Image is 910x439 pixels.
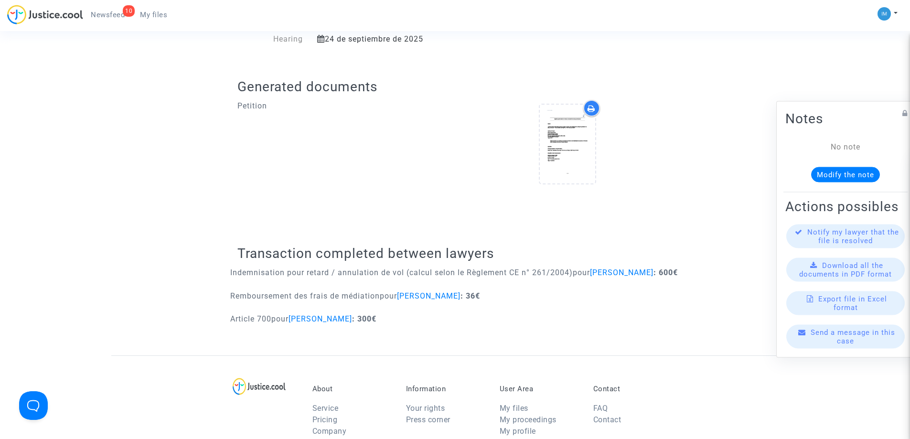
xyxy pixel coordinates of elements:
a: 10Newsfeed [83,8,132,22]
a: Company [312,427,347,436]
p: Article 700 [230,313,376,325]
p: About [312,385,392,393]
p: Contact [593,385,673,393]
a: My proceedings [500,415,557,424]
span: Notify my lawyer that the file is resolved [807,227,899,245]
a: FAQ [593,404,608,413]
span: [PERSON_NAME] [289,314,352,323]
p: Remboursement des frais de médiation [230,290,480,302]
h2: Generated documents [237,78,673,95]
span: [PERSON_NAME] [590,268,653,277]
b: : 600€ [653,268,678,277]
h2: Notes [785,110,906,127]
span: [PERSON_NAME] [397,291,460,300]
div: 10 [123,5,135,17]
iframe: Help Scout Beacon - Open [19,391,48,420]
div: Hearing [237,33,310,45]
h2: Actions possibles [785,198,906,214]
div: 24 de septiembre de 2025 [310,33,503,45]
b: : 300€ [352,314,376,323]
span: Download all the documents in PDF format [799,261,892,278]
img: a105443982b9e25553e3eed4c9f672e7 [878,7,891,21]
a: Press corner [406,415,450,424]
a: My profile [500,427,536,436]
p: Petition [237,100,448,112]
span: Newsfeed [91,11,125,19]
p: Information [406,385,485,393]
span: pour [380,291,460,300]
h2: Transaction completed between lawyers [237,245,673,262]
span: pour [271,314,352,323]
a: Service [312,404,339,413]
span: My files [140,11,167,19]
button: Modify the note [811,167,880,182]
div: No note [800,141,891,152]
a: My files [500,404,528,413]
span: Export file in Excel format [818,294,887,311]
img: logo-lg.svg [233,378,286,395]
p: User Area [500,385,579,393]
a: Pricing [312,415,338,424]
a: Your rights [406,404,445,413]
a: Contact [593,415,621,424]
p: Indemnisation pour retard / annulation de vol (calcul selon le Règlement CE n° 261/2004) [230,267,678,278]
img: jc-logo.svg [7,5,83,24]
span: pour [573,268,653,277]
span: Send a message in this case [811,328,895,345]
b: : 36€ [460,291,480,300]
a: My files [132,8,175,22]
